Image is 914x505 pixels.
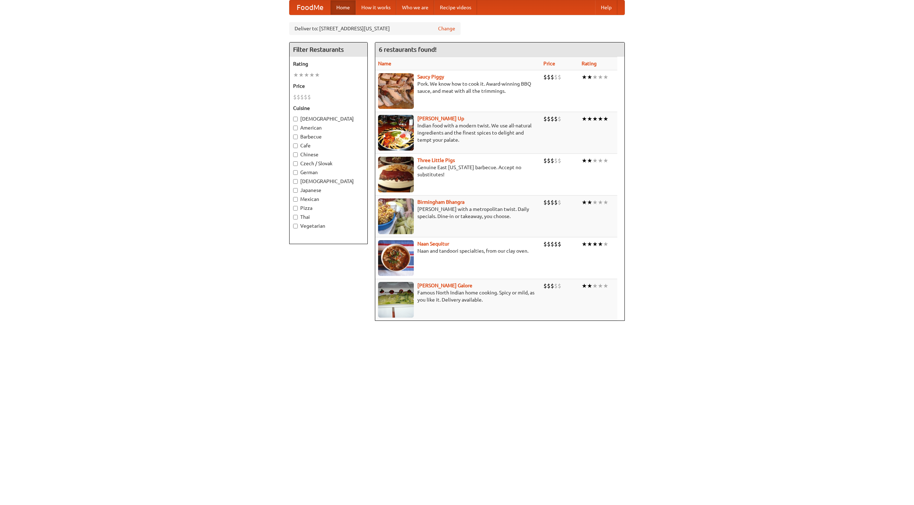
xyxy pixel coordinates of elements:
[378,206,538,220] p: [PERSON_NAME] with a metropolitan twist. Daily specials. Dine-in or takeaway, you choose.
[417,241,449,247] a: Naan Sequitur
[293,178,364,185] label: [DEMOGRAPHIC_DATA]
[582,282,587,290] li: ★
[595,0,617,15] a: Help
[603,115,608,123] li: ★
[378,80,538,95] p: Pork. We know how to cook it. Award-winning BBQ sauce, and meat with all the trimmings.
[582,73,587,81] li: ★
[298,71,304,79] li: ★
[315,71,320,79] li: ★
[558,282,561,290] li: $
[598,157,603,165] li: ★
[582,240,587,248] li: ★
[417,199,464,205] a: Birmingham Bhangra
[543,198,547,206] li: $
[547,240,551,248] li: $
[293,124,364,131] label: American
[378,247,538,254] p: Naan and tandoori specialties, from our clay oven.
[378,122,538,143] p: Indian food with a modern twist. We use all-natural ingredients and the finest spices to delight ...
[434,0,477,15] a: Recipe videos
[417,116,464,121] a: [PERSON_NAME] Up
[587,240,592,248] li: ★
[543,73,547,81] li: $
[293,117,298,121] input: [DEMOGRAPHIC_DATA]
[554,73,558,81] li: $
[582,115,587,123] li: ★
[293,143,298,148] input: Cafe
[293,160,364,167] label: Czech / Slovak
[293,126,298,130] input: American
[396,0,434,15] a: Who we are
[304,93,307,101] li: $
[417,157,455,163] b: Three Little Pigs
[293,71,298,79] li: ★
[603,240,608,248] li: ★
[598,282,603,290] li: ★
[293,82,364,90] h5: Price
[378,157,414,192] img: littlepigs.jpg
[551,73,554,81] li: $
[378,289,538,303] p: Famous North Indian home cooking. Spicy or mild, as you like it. Delivery available.
[417,283,472,288] b: [PERSON_NAME] Galore
[551,240,554,248] li: $
[558,198,561,206] li: $
[293,170,298,175] input: German
[554,115,558,123] li: $
[417,74,444,80] a: Saucy Piggy
[554,157,558,165] li: $
[293,105,364,112] h5: Cuisine
[592,157,598,165] li: ★
[289,22,461,35] div: Deliver to: [STREET_ADDRESS][US_STATE]
[378,73,414,109] img: saucy.jpg
[293,215,298,219] input: Thai
[293,224,298,228] input: Vegetarian
[378,282,414,318] img: currygalore.jpg
[438,25,455,32] a: Change
[290,0,331,15] a: FoodMe
[331,0,356,15] a: Home
[300,93,304,101] li: $
[293,204,364,212] label: Pizza
[547,282,551,290] li: $
[293,60,364,67] h5: Rating
[558,115,561,123] li: $
[293,152,298,157] input: Chinese
[293,133,364,140] label: Barbecue
[582,157,587,165] li: ★
[293,142,364,149] label: Cafe
[554,240,558,248] li: $
[558,73,561,81] li: $
[297,93,300,101] li: $
[598,198,603,206] li: ★
[356,0,396,15] a: How it works
[293,93,297,101] li: $
[587,157,592,165] li: ★
[592,240,598,248] li: ★
[592,198,598,206] li: ★
[587,282,592,290] li: ★
[551,115,554,123] li: $
[379,46,437,53] ng-pluralize: 6 restaurants found!
[293,196,364,203] label: Mexican
[293,206,298,211] input: Pizza
[543,157,547,165] li: $
[587,115,592,123] li: ★
[293,197,298,202] input: Mexican
[293,161,298,166] input: Czech / Slovak
[543,282,547,290] li: $
[293,179,298,184] input: [DEMOGRAPHIC_DATA]
[547,157,551,165] li: $
[592,115,598,123] li: ★
[551,282,554,290] li: $
[592,282,598,290] li: ★
[551,157,554,165] li: $
[293,187,364,194] label: Japanese
[598,240,603,248] li: ★
[293,169,364,176] label: German
[378,61,391,66] a: Name
[582,61,597,66] a: Rating
[293,151,364,158] label: Chinese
